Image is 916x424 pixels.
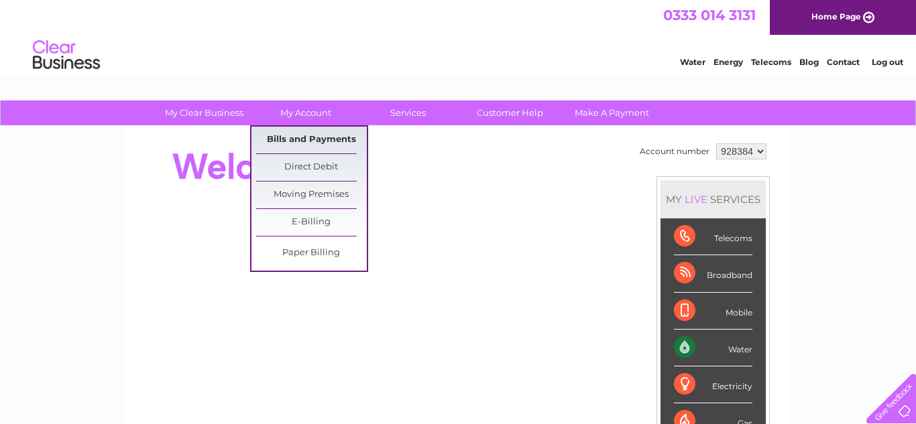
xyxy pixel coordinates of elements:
[251,100,361,125] a: My Account
[455,100,565,125] a: Customer Help
[674,255,752,292] div: Broadband
[674,366,752,403] div: Electricity
[799,57,819,67] a: Blog
[256,240,367,267] a: Paper Billing
[674,218,752,255] div: Telecoms
[751,57,791,67] a: Telecoms
[674,293,752,330] div: Mobile
[256,154,367,181] a: Direct Debit
[682,193,710,206] div: LIVE
[256,127,367,153] a: Bills and Payments
[353,100,463,125] a: Services
[256,182,367,208] a: Moving Premises
[149,100,260,125] a: My Clear Business
[142,7,776,65] div: Clear Business is a trading name of Verastar Limited (registered in [GEOGRAPHIC_DATA] No. 3667643...
[872,57,903,67] a: Log out
[636,140,713,163] td: Account number
[674,330,752,366] div: Water
[256,209,367,236] a: E-Billing
[557,100,667,125] a: Make A Payment
[713,57,743,67] a: Energy
[663,7,756,23] a: 0333 014 3131
[661,180,766,218] div: MY SERVICES
[32,35,101,76] img: logo.png
[827,57,860,67] a: Contact
[680,57,705,67] a: Water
